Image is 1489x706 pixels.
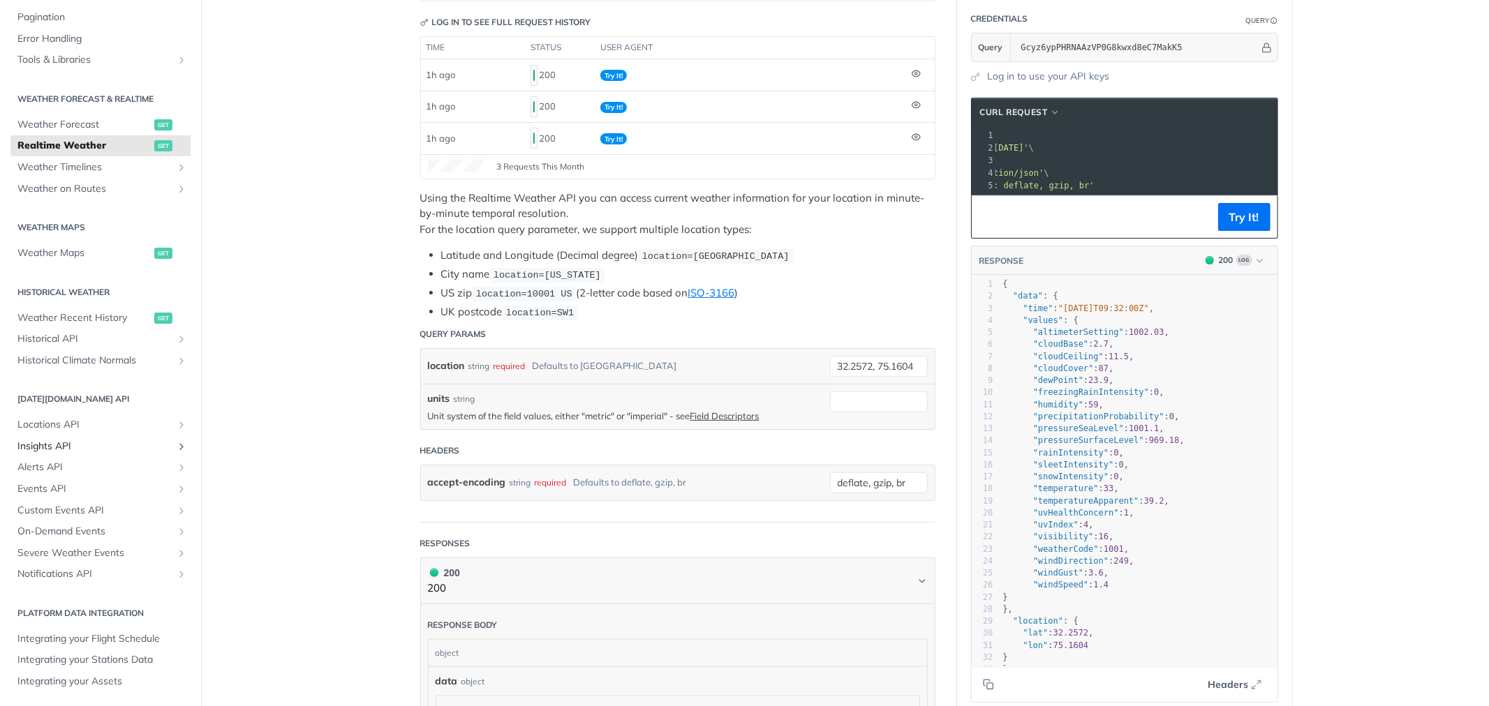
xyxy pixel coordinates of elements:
[154,313,172,324] span: get
[506,308,574,318] span: location=SW1
[975,105,1066,119] button: cURL Request
[1013,616,1063,626] span: "location"
[17,567,172,581] span: Notifications API
[533,356,677,376] div: Defaults to [GEOGRAPHIC_DATA]
[1033,412,1164,421] span: "precipitationProbability"
[426,133,455,144] span: 1h ago
[421,37,526,59] th: time
[1129,423,1159,433] span: 1001.1
[1013,291,1043,301] span: "data"
[1003,496,1170,506] span: : ,
[533,101,535,112] span: 200
[533,70,535,81] span: 200
[531,63,589,87] div: 200
[972,179,995,192] div: 5
[10,135,191,156] a: Realtime Weatherget
[971,13,1028,25] div: Credentials
[17,182,172,196] span: Weather on Routes
[1033,508,1119,518] span: "uvHealthConcern"
[1033,423,1124,433] span: "pressureSeaLevel"
[1023,640,1048,650] span: "lon"
[10,7,191,28] a: Pagination
[17,354,172,368] span: Historical Climate Normals
[1033,375,1083,385] span: "dewPoint"
[979,41,1003,54] span: Query
[1003,580,1109,589] span: :
[1033,472,1109,481] span: "snowIntensity"
[1003,412,1180,421] span: : ,
[972,615,993,627] div: 29
[176,569,187,580] button: Show subpages for Notifications API
[972,363,993,375] div: 8
[1129,327,1164,337] span: 1002.03
[1104,483,1113,493] span: 33
[176,355,187,366] button: Show subpages for Historical Climate Normals
[574,472,687,493] div: Defaults to deflate, gzip, br
[1033,580,1088,589] span: "windSpeed"
[1094,580,1109,589] span: 1.4
[1119,460,1124,470] span: 0
[1083,520,1088,529] span: 4
[972,411,993,423] div: 12
[10,308,191,329] a: Weather Recent Historyget
[1003,423,1164,433] span: : ,
[441,285,935,301] li: US zip (2-letter code based on )
[972,519,993,531] div: 21
[1003,483,1119,493] span: : ,
[17,53,172,67] span: Tools & Libraries
[10,350,191,371] a: Historical Climate NormalsShow subpages for Historical Climate Normals
[454,393,475,405] div: string
[10,93,191,105] h2: Weather Forecast & realtime
[972,495,993,507] div: 19
[1003,556,1134,566] span: : ,
[17,653,187,667] span: Integrating your Stations Data
[1033,520,1079,529] span: "uvIndex"
[10,286,191,299] h2: Historical Weather
[979,674,998,695] button: Copy to clipboard
[1033,352,1104,361] span: "cloudCeiling"
[494,356,526,376] div: required
[1003,532,1114,541] span: : ,
[533,133,535,144] span: 200
[595,37,907,59] th: user agent
[176,462,187,473] button: Show subpages for Alerts API
[526,37,595,59] th: status
[1218,203,1271,231] button: Try It!
[1033,544,1099,554] span: "weatherCode"
[1236,255,1252,266] span: Log
[10,649,191,670] a: Integrating your Stations Data
[420,16,591,29] div: Log in to see full request history
[10,179,191,200] a: Weather on RoutesShow subpages for Weather on Routes
[1099,363,1109,373] span: 87
[1033,387,1149,397] span: "freezingRainIntensity"
[17,675,187,689] span: Integrating your Assets
[531,95,589,119] div: 200
[10,457,191,478] a: Alerts APIShow subpages for Alerts API
[176,526,187,537] button: Show subpages for On-Demand Events
[17,160,172,174] span: Weather Timelines
[1033,460,1114,470] span: "sleetIntensity"
[428,391,450,406] label: units
[17,311,151,325] span: Weather Recent History
[972,603,993,615] div: 28
[972,471,993,483] div: 17
[972,567,993,579] div: 25
[972,290,993,302] div: 2
[972,338,993,350] div: 6
[1206,256,1214,264] span: 200
[1154,387,1159,397] span: 0
[972,652,993,663] div: 32
[600,70,627,81] span: Try It!
[428,356,465,376] label: location
[1053,628,1089,638] span: 32.2572
[1003,387,1164,397] span: : ,
[10,114,191,135] a: Weather Forecastget
[1208,677,1249,692] span: Headers
[176,419,187,430] button: Show subpages for Locations API
[1053,640,1089,650] span: 75.1604
[176,183,187,195] button: Show subpages for Weather on Routes
[972,351,993,363] div: 7
[1003,339,1114,349] span: : ,
[1003,520,1094,529] span: : ,
[1003,448,1125,458] span: : ,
